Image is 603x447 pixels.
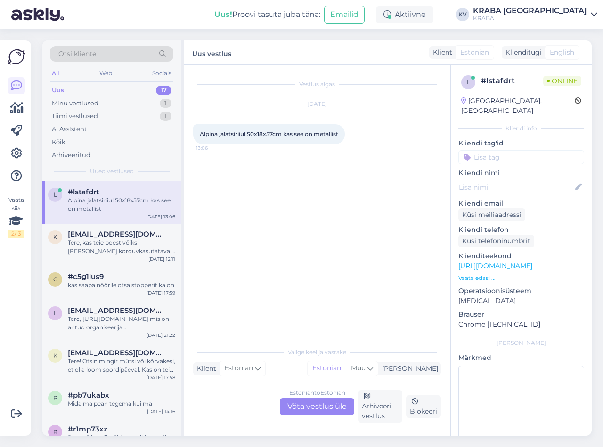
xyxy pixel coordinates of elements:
div: Võta vestlus üle [280,398,354,415]
div: Klient [429,48,452,57]
input: Lisa tag [458,150,584,164]
span: r [53,428,57,435]
span: kivirahkmirtelmia@gmail.com [68,349,166,357]
div: Arhiveeritud [52,151,90,160]
p: [MEDICAL_DATA] [458,296,584,306]
p: Märkmed [458,353,584,363]
div: KRABA [473,15,587,22]
div: [PERSON_NAME] [378,364,438,374]
span: Online [543,76,581,86]
span: Uued vestlused [90,167,134,176]
div: [GEOGRAPHIC_DATA], [GEOGRAPHIC_DATA] [461,96,575,116]
div: Valige keel ja vastake [193,348,441,357]
p: Chrome [TECHNICAL_ID] [458,319,584,329]
div: Vestlus algas [193,80,441,88]
div: Tere! Otsin mingir mütsi või kõrvakesi, et olla loom spordipäeval. Kas on teie poes oleks midagi ... [68,357,175,374]
span: #c5g1lus9 [68,272,104,281]
span: p [53,394,57,401]
div: Minu vestlused [52,99,98,108]
span: English [550,48,574,57]
div: # lstafdrt [481,75,543,87]
p: Operatsioonisüsteem [458,286,584,296]
span: Estonian [460,48,489,57]
div: [DATE] 13:06 [146,213,175,220]
p: Kliendi email [458,199,584,208]
div: Web [98,67,114,80]
span: l [467,79,470,86]
b: Uus! [214,10,232,19]
div: Uus [52,86,64,95]
div: Socials [150,67,173,80]
span: #lstafdrt [68,188,99,196]
div: 1 [160,112,171,121]
div: Prøve å bestille. Skjønner ikke språket [68,433,175,442]
span: #r1mp73xz [68,425,107,433]
div: Arhiveeri vestlus [358,390,402,423]
label: Uus vestlus [192,46,231,59]
a: KRABA [GEOGRAPHIC_DATA]KRABA [473,7,597,22]
div: [DATE] 12:11 [148,255,175,263]
p: Kliendi telefon [458,225,584,235]
button: Emailid [324,6,365,24]
span: Muu [351,364,366,372]
div: Blokeeri [406,395,441,418]
div: Tere, [URL][DOMAIN_NAME] mis on antud organiseerija [PERSON_NAME]? [68,315,175,332]
div: Mida ma pean tegema kui ma [68,399,175,408]
p: Kliendi tag'id [458,138,584,148]
div: KV [456,8,469,21]
div: Estonian to Estonian [289,389,345,397]
div: 17 [156,86,171,95]
p: Vaata edasi ... [458,274,584,282]
div: Alpina jalatsiriiul 50x18x57cm kas see on metallist [68,196,175,213]
div: [DATE] 17:59 [147,289,175,296]
p: Brauser [458,310,584,319]
span: l [54,191,57,198]
span: Estonian [224,363,253,374]
div: [DATE] 21:22 [147,332,175,339]
div: Klient [193,364,216,374]
div: [DATE] 17:58 [147,374,175,381]
div: [PERSON_NAME] [458,339,584,347]
span: #pb7ukabx [68,391,109,399]
div: All [50,67,61,80]
div: Tiimi vestlused [52,112,98,121]
span: Alpina jalatsiriiul 50x18x57cm kas see on metallist [200,130,338,137]
p: Klienditeekond [458,251,584,261]
div: [DATE] [193,100,441,108]
a: [URL][DOMAIN_NAME] [458,262,532,270]
span: liisbetkukk@gmail.com [68,306,166,315]
span: Otsi kliente [58,49,96,59]
img: Askly Logo [8,48,25,66]
input: Lisa nimi [459,182,573,192]
span: l [54,310,57,317]
div: 2 / 3 [8,230,24,238]
div: Küsi telefoninumbrit [458,235,534,247]
div: Kliendi info [458,124,584,133]
div: Kõik [52,137,65,147]
div: [DATE] 14:16 [147,408,175,415]
span: c [53,276,57,283]
div: KRABA [GEOGRAPHIC_DATA] [473,7,587,15]
div: 1 [160,99,171,108]
span: 13:06 [196,144,231,152]
div: AI Assistent [52,125,87,134]
div: Küsi meiliaadressi [458,208,525,221]
div: Vaata siia [8,196,24,238]
span: k [53,233,57,240]
div: Proovi tasuta juba täna: [214,9,320,20]
div: Klienditugi [502,48,542,57]
div: Tere, kas teie poest võiks [PERSON_NAME] korduvkasutatavaid nõusid [68,239,175,255]
span: kellyvahtramae@gmail.com [68,230,166,239]
div: Aktiivne [376,6,433,23]
div: kas saapa nöörile otsa stopperit ka on [68,281,175,289]
div: Estonian [308,361,346,375]
span: k [53,352,57,359]
p: Kliendi nimi [458,168,584,178]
